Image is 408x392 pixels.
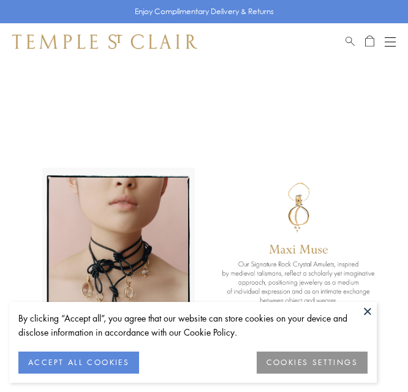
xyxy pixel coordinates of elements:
div: By clicking “Accept all”, you agree that our website can store cookies on your device and disclos... [18,311,368,339]
button: COOKIES SETTINGS [257,352,368,374]
button: Open navigation [385,34,396,49]
img: Temple St. Clair [12,34,197,49]
p: Enjoy Complimentary Delivery & Returns [135,6,274,18]
a: Search [346,34,355,49]
button: ACCEPT ALL COOKIES [18,352,139,374]
a: Open Shopping Bag [365,34,374,49]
